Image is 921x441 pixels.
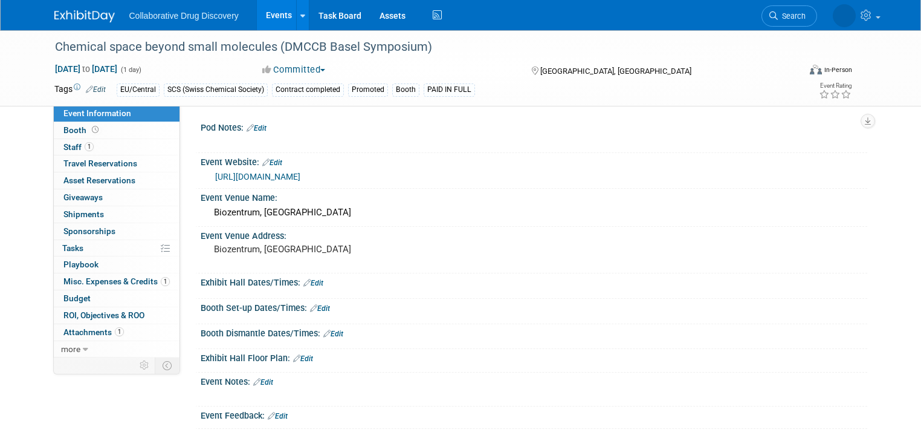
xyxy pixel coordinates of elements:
[54,307,179,324] a: ROI, Objectives & ROO
[272,83,344,96] div: Contract completed
[54,256,179,273] a: Playbook
[258,64,330,76] button: Committed
[424,83,475,96] div: PAID IN FULL
[85,142,94,151] span: 1
[323,330,343,338] a: Edit
[54,122,179,139] a: Booth
[54,139,179,155] a: Staff1
[54,10,115,22] img: ExhibitDay
[778,11,806,21] span: Search
[303,279,323,287] a: Edit
[215,172,300,181] a: [URL][DOMAIN_NAME]
[201,324,867,340] div: Booth Dismantle Dates/Times:
[54,105,179,122] a: Event Information
[51,36,784,58] div: Chemical space beyond small molecules (DMCCB Basel Symposium)
[134,358,155,373] td: Personalize Event Tab Strip
[54,64,118,74] span: [DATE] [DATE]
[201,119,867,134] div: Pod Notes:
[63,175,135,185] span: Asset Reservations
[761,5,817,27] a: Search
[201,227,867,242] div: Event Venue Address:
[540,67,691,76] span: [GEOGRAPHIC_DATA], [GEOGRAPHIC_DATA]
[293,354,313,363] a: Edit
[54,273,179,290] a: Misc. Expenses & Credits1
[833,4,856,27] img: Amanda Briggs
[392,83,419,96] div: Booth
[63,260,99,269] span: Playbook
[54,172,179,189] a: Asset Reservations
[54,206,179,223] a: Shipments
[824,65,852,74] div: In-Person
[201,299,867,315] div: Booth Set-up Dates/Times:
[155,358,179,373] td: Toggle Event Tabs
[819,83,852,89] div: Event Rating
[63,310,144,320] span: ROI, Objectives & ROO
[201,153,867,169] div: Event Website:
[63,158,137,168] span: Travel Reservations
[54,240,179,256] a: Tasks
[86,85,106,94] a: Edit
[80,64,92,74] span: to
[63,226,115,236] span: Sponsorships
[54,341,179,358] a: more
[348,83,388,96] div: Promoted
[63,276,170,286] span: Misc. Expenses & Credits
[120,66,141,74] span: (1 day)
[63,125,101,135] span: Booth
[161,277,170,286] span: 1
[62,243,83,253] span: Tasks
[129,11,239,21] span: Collaborative Drug Discovery
[54,290,179,307] a: Budget
[63,142,94,152] span: Staff
[63,327,124,337] span: Attachments
[201,407,867,422] div: Event Feedback:
[61,344,80,354] span: more
[63,108,131,118] span: Event Information
[268,412,288,420] a: Edit
[201,189,867,204] div: Event Venue Name:
[247,124,267,132] a: Edit
[54,155,179,172] a: Travel Reservations
[54,83,106,97] td: Tags
[210,203,858,222] div: Biozentrum, [GEOGRAPHIC_DATA]
[201,273,867,289] div: Exhibit Hall Dates/Times:
[63,192,103,202] span: Giveaways
[810,65,822,74] img: Format-Inperson.png
[310,304,330,313] a: Edit
[214,244,465,255] pre: Biozentrum, [GEOGRAPHIC_DATA]
[115,327,124,336] span: 1
[54,223,179,240] a: Sponsorships
[54,324,179,341] a: Attachments1
[201,349,867,365] div: Exhibit Hall Floor Plan:
[734,63,852,81] div: Event Format
[89,125,101,134] span: Booth not reserved yet
[253,378,273,387] a: Edit
[54,189,179,206] a: Giveaways
[262,158,282,167] a: Edit
[63,293,91,303] span: Budget
[63,209,104,219] span: Shipments
[117,83,160,96] div: EU/Central
[201,373,867,388] div: Event Notes:
[164,83,268,96] div: SCS (Swiss Chemical Society)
